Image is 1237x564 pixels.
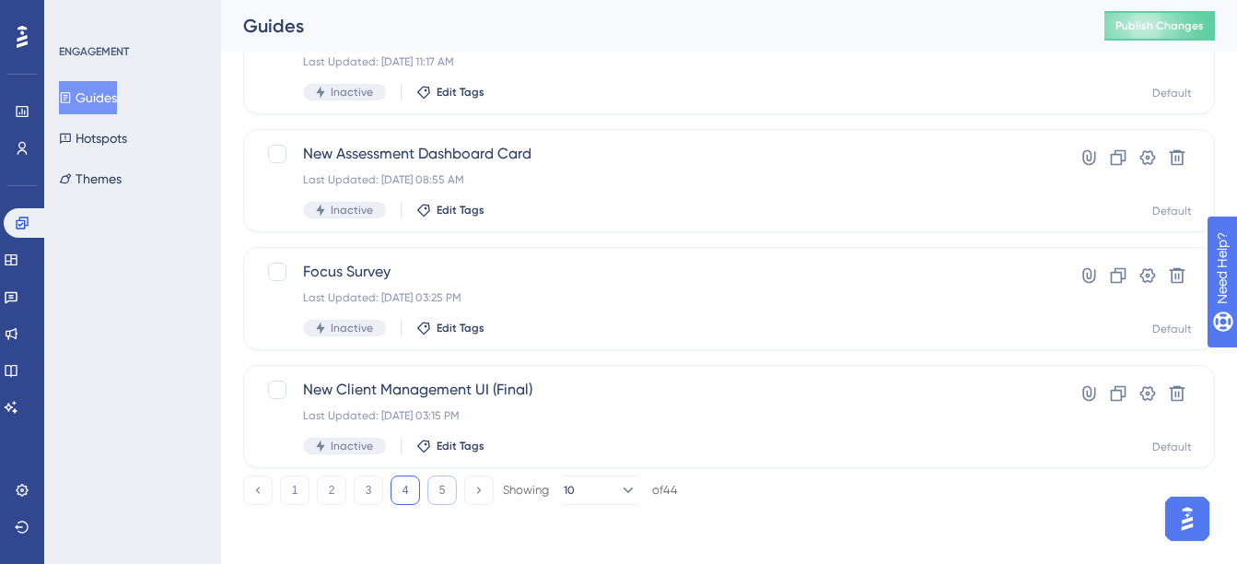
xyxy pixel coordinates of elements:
div: Last Updated: [DATE] 11:17 AM [303,54,1008,69]
button: Edit Tags [416,439,484,453]
button: Edit Tags [416,85,484,100]
button: 10 [564,476,637,505]
div: of 44 [652,482,678,499]
span: Need Help? [43,5,115,27]
button: 2 [317,476,346,505]
div: Last Updated: [DATE] 03:15 PM [303,408,1008,423]
div: Last Updated: [DATE] 03:25 PM [303,290,1008,305]
button: 1 [280,476,309,505]
div: Default [1152,440,1192,454]
span: Edit Tags [437,321,484,335]
button: 5 [427,476,457,505]
button: Themes [59,162,122,195]
button: Hotspots [59,122,127,155]
div: Default [1152,322,1192,336]
div: ENGAGEMENT [59,44,129,59]
span: Inactive [331,203,373,217]
div: Default [1152,86,1192,100]
span: 10 [564,483,575,498]
span: Inactive [331,321,373,335]
span: Edit Tags [437,85,484,100]
button: Edit Tags [416,321,484,335]
span: Inactive [331,85,373,100]
div: Default [1152,204,1192,218]
span: Edit Tags [437,203,484,217]
div: Guides [243,13,1058,39]
span: Publish Changes [1115,18,1204,33]
span: Inactive [331,439,373,453]
button: Edit Tags [416,203,484,217]
button: 3 [354,476,383,505]
span: Edit Tags [437,439,484,453]
button: 4 [391,476,420,505]
span: New Client Management UI (Final) [303,379,1008,401]
button: Guides [59,81,117,114]
button: Publish Changes [1104,11,1215,41]
span: Focus Survey [303,261,1008,283]
span: New Assessment Dashboard Card [303,143,1008,165]
div: Last Updated: [DATE] 08:55 AM [303,172,1008,187]
div: Showing [503,482,549,499]
iframe: UserGuiding AI Assistant Launcher [1160,491,1215,546]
